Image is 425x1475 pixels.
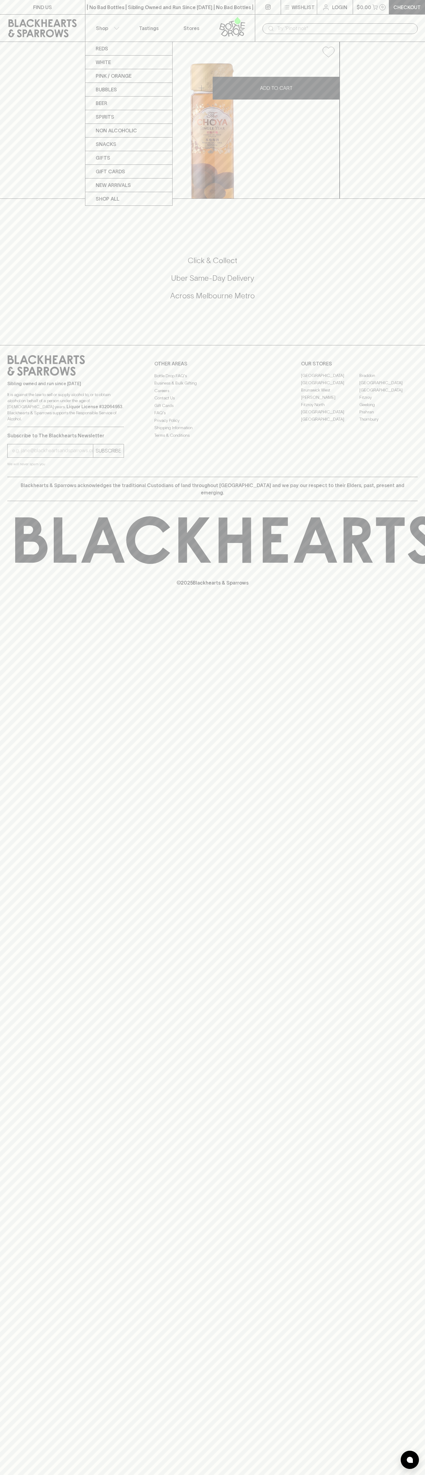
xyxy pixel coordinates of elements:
p: Gift Cards [96,168,125,175]
p: White [96,59,111,66]
a: Non Alcoholic [85,124,172,137]
p: New Arrivals [96,181,131,189]
a: Spirits [85,110,172,124]
a: White [85,56,172,69]
p: Non Alcoholic [96,127,137,134]
a: Beer [85,97,172,110]
p: Pink / Orange [96,72,132,80]
a: New Arrivals [85,178,172,192]
p: Spirits [96,113,114,120]
a: Gift Cards [85,165,172,178]
a: Reds [85,42,172,56]
a: Snacks [85,137,172,151]
a: Gifts [85,151,172,165]
p: Snacks [96,141,116,148]
a: SHOP ALL [85,192,172,205]
p: Beer [96,100,107,107]
img: bubble-icon [407,1457,413,1463]
p: Gifts [96,154,110,161]
p: Bubbles [96,86,117,93]
p: Reds [96,45,108,52]
a: Bubbles [85,83,172,97]
a: Pink / Orange [85,69,172,83]
p: SHOP ALL [96,195,119,202]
